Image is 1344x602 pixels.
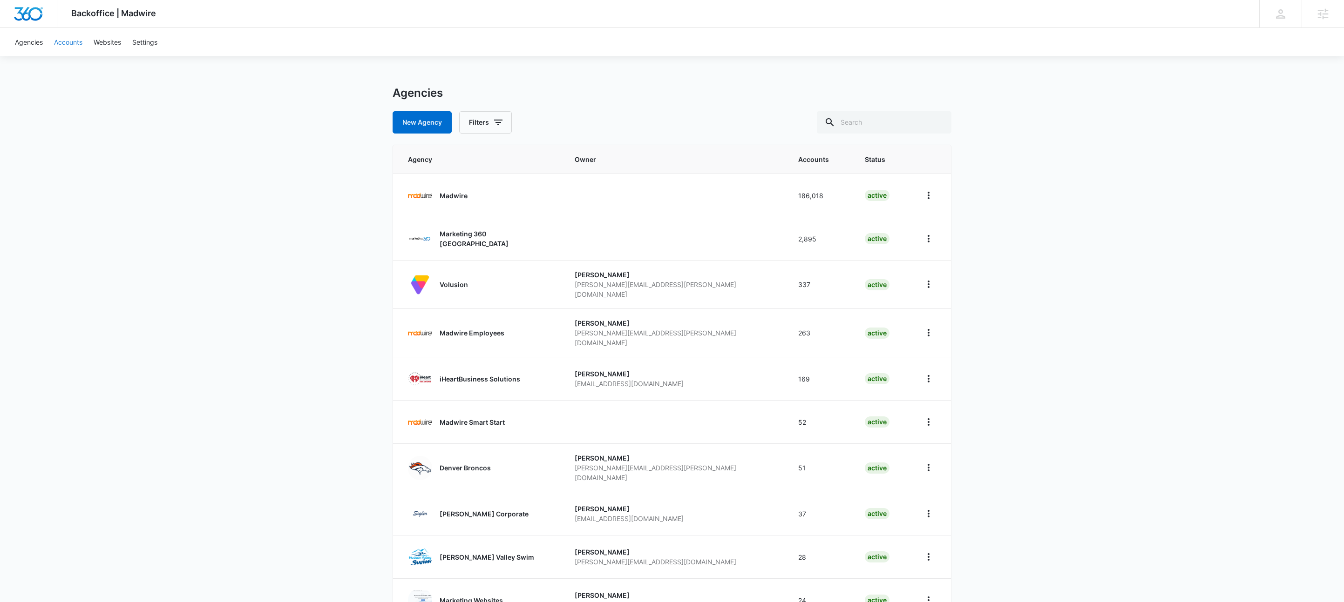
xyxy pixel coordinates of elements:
[865,551,889,562] div: active
[408,410,552,434] a: Madwire Smart Start
[408,456,552,480] a: Denver Broncos
[88,28,127,56] a: Websites
[575,328,776,348] p: [PERSON_NAME][EMAIL_ADDRESS][PERSON_NAME][DOMAIN_NAME]
[798,154,829,164] span: Accounts
[787,535,854,578] td: 28
[440,229,552,248] p: Marketing 360 [GEOGRAPHIC_DATA]
[787,357,854,400] td: 169
[440,509,529,519] p: [PERSON_NAME] Corporate
[575,280,776,299] p: [PERSON_NAME][EMAIL_ADDRESS][PERSON_NAME][DOMAIN_NAME]
[575,318,776,328] p: [PERSON_NAME]
[575,547,776,557] p: [PERSON_NAME]
[408,502,552,526] a: [PERSON_NAME] Corporate
[440,552,534,562] p: [PERSON_NAME] Valley Swim
[921,325,936,340] button: Home
[440,417,505,427] p: Madwire Smart Start
[865,279,889,290] div: active
[921,506,936,521] button: Home
[575,453,776,463] p: [PERSON_NAME]
[921,277,936,292] button: Home
[921,415,936,429] button: Home
[921,460,936,475] button: Home
[408,273,552,297] a: Volusion
[440,328,504,338] p: Madwire Employees
[921,549,936,564] button: Home
[575,514,776,523] p: [EMAIL_ADDRESS][DOMAIN_NAME]
[575,369,776,379] p: [PERSON_NAME]
[787,260,854,308] td: 337
[393,111,452,134] a: New Agency
[408,545,552,569] a: [PERSON_NAME] Valley Swim
[865,328,889,339] div: active
[787,308,854,357] td: 263
[865,190,889,201] div: active
[575,557,776,567] p: [PERSON_NAME][EMAIL_ADDRESS][DOMAIN_NAME]
[127,28,163,56] a: Settings
[575,463,776,482] p: [PERSON_NAME][EMAIL_ADDRESS][PERSON_NAME][DOMAIN_NAME]
[865,508,889,519] div: active
[408,321,552,345] a: Madwire Employees
[921,188,936,203] button: Home
[921,231,936,246] button: Home
[865,233,889,244] div: active
[408,154,539,164] span: Agency
[408,227,552,251] a: Marketing 360 [GEOGRAPHIC_DATA]
[787,174,854,217] td: 186,018
[9,28,48,56] a: Agencies
[817,111,951,134] input: Search
[787,492,854,535] td: 37
[459,111,512,134] button: Filters
[440,280,468,289] p: Volusion
[71,8,156,18] span: Backoffice | Madwire
[865,154,885,164] span: Status
[575,379,776,388] p: [EMAIL_ADDRESS][DOMAIN_NAME]
[787,400,854,443] td: 52
[921,371,936,386] button: Home
[408,183,552,207] a: Madwire
[440,191,468,201] p: Madwire
[575,270,776,280] p: [PERSON_NAME]
[865,416,889,428] div: active
[575,504,776,514] p: [PERSON_NAME]
[393,86,443,100] h1: Agencies
[865,462,889,474] div: active
[48,28,88,56] a: Accounts
[440,374,520,384] p: iHeartBusiness Solutions
[865,373,889,384] div: active
[408,367,552,391] a: iHeartBusiness Solutions
[787,443,854,492] td: 51
[575,590,776,600] p: [PERSON_NAME]
[575,154,776,164] span: Owner
[440,463,491,473] p: Denver Broncos
[787,217,854,260] td: 2,895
